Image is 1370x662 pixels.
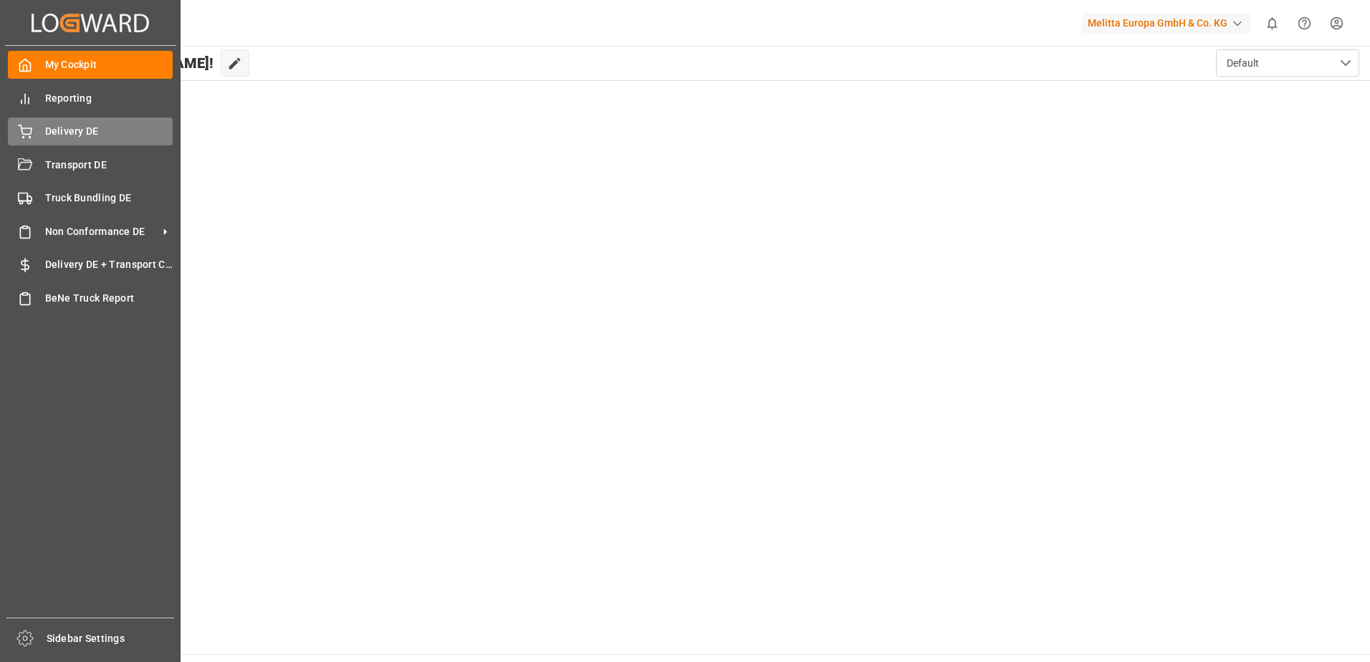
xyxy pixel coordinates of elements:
[8,284,173,312] a: BeNe Truck Report
[8,84,173,112] a: Reporting
[47,631,175,646] span: Sidebar Settings
[1288,7,1321,39] button: Help Center
[8,150,173,178] a: Transport DE
[8,251,173,279] a: Delivery DE + Transport Cost
[1082,13,1250,34] div: Melitta Europa GmbH & Co. KG
[8,184,173,212] a: Truck Bundling DE
[1216,49,1359,77] button: open menu
[45,191,173,206] span: Truck Bundling DE
[1256,7,1288,39] button: show 0 new notifications
[45,91,173,106] span: Reporting
[59,49,214,77] span: Hello [PERSON_NAME]!
[1227,56,1259,71] span: Default
[45,124,173,139] span: Delivery DE
[45,158,173,173] span: Transport DE
[8,117,173,145] a: Delivery DE
[1082,9,1256,37] button: Melitta Europa GmbH & Co. KG
[45,224,158,239] span: Non Conformance DE
[45,57,173,72] span: My Cockpit
[45,257,173,272] span: Delivery DE + Transport Cost
[45,291,173,306] span: BeNe Truck Report
[8,51,173,79] a: My Cockpit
